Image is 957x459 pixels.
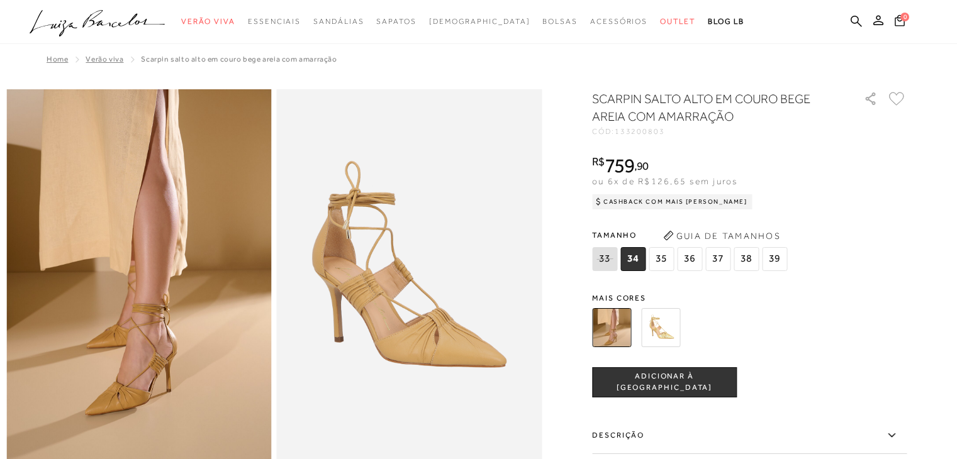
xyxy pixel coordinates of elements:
span: 34 [620,247,646,271]
span: ADICIONAR À [GEOGRAPHIC_DATA] [593,371,736,393]
a: categoryNavScreenReaderText [181,10,235,33]
a: categoryNavScreenReaderText [542,10,578,33]
span: BLOG LB [708,17,744,26]
i: , [634,160,649,172]
a: categoryNavScreenReaderText [590,10,647,33]
a: Verão Viva [86,55,123,64]
span: 36 [677,247,702,271]
span: ou 6x de R$126,65 sem juros [592,176,737,186]
a: categoryNavScreenReaderText [376,10,416,33]
span: 90 [637,159,649,172]
a: BLOG LB [708,10,744,33]
span: 38 [734,247,759,271]
div: CÓD: [592,128,844,135]
span: 33 [592,247,617,271]
i: R$ [592,156,605,167]
span: 37 [705,247,730,271]
span: 759 [605,154,634,177]
span: Sandálias [313,17,364,26]
span: Tamanho [592,226,790,245]
span: Mais cores [592,294,907,302]
span: 35 [649,247,674,271]
a: Home [47,55,68,64]
button: ADICIONAR À [GEOGRAPHIC_DATA] [592,367,737,397]
a: categoryNavScreenReaderText [248,10,301,33]
label: Descrição [592,418,907,454]
h1: SCARPIN SALTO ALTO EM COURO BEGE AREIA COM AMARRAÇÃO [592,90,828,125]
a: categoryNavScreenReaderText [313,10,364,33]
span: Verão Viva [181,17,235,26]
button: Guia de Tamanhos [659,226,785,246]
span: 39 [762,247,787,271]
div: Cashback com Mais [PERSON_NAME] [592,194,753,209]
span: [DEMOGRAPHIC_DATA] [429,17,530,26]
span: Bolsas [542,17,578,26]
span: Essenciais [248,17,301,26]
img: SCARPIN SALTO ALTO EM COURO BEGE AREIA COM AMARRAÇÃO [592,308,631,347]
span: Acessórios [590,17,647,26]
span: SCARPIN SALTO ALTO EM COURO BEGE AREIA COM AMARRAÇÃO [141,55,337,64]
a: categoryNavScreenReaderText [660,10,695,33]
img: SCARPIN SALTO ALTO EM METALIZADO OURO COM AMARRAÇÃO [641,308,680,347]
span: 133200803 [615,127,665,136]
span: Outlet [660,17,695,26]
span: Sapatos [376,17,416,26]
span: 0 [900,13,909,21]
button: 0 [891,14,909,31]
a: noSubCategoriesText [429,10,530,33]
